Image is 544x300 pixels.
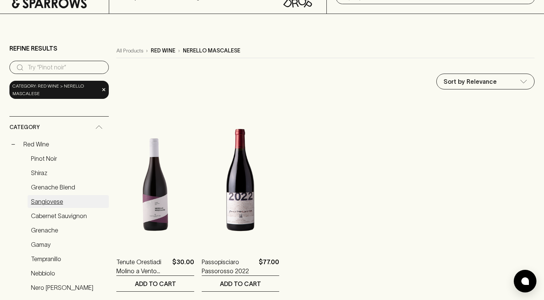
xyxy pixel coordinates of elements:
a: Nebbiolo [28,267,109,280]
a: Shiraz [28,166,109,179]
p: nerello mascalese [183,47,240,55]
p: red wine [151,47,175,55]
p: $77.00 [259,257,279,275]
img: Passopisciaro Passorosso 2022 [202,114,279,246]
a: Grenache Blend [28,181,109,194]
p: ADD TO CART [220,279,261,288]
div: Sort by Relevance [437,74,534,89]
p: Refine Results [9,44,57,53]
p: Sort by Relevance [444,77,497,86]
span: Category [9,123,40,132]
a: Sangiovese [28,195,109,208]
p: › [146,47,148,55]
button: ADD TO CART [202,276,279,291]
p: › [178,47,180,55]
a: Pinot Noir [28,152,109,165]
a: Cabernet Sauvignon [28,209,109,222]
p: ADD TO CART [135,279,176,288]
p: $30.00 [172,257,194,275]
div: Category [9,117,109,138]
a: Gamay [28,238,109,251]
span: Category: red wine > nerello mascalese [12,82,99,97]
a: Passopisciaro Passorosso 2022 [202,257,256,275]
img: Tenute Orestiadi Molino a Vento Nerello Mascalese 2022 [116,114,194,246]
span: × [102,86,106,94]
button: ADD TO CART [116,276,194,291]
a: Tenute Orestiadi Molino a Vento Nerello Mascalese 2022 [116,257,169,275]
a: Red Wine [20,138,109,151]
button: − [9,140,17,148]
input: Try “Pinot noir” [28,62,103,74]
a: All Products [116,47,143,55]
a: Grenache [28,224,109,237]
a: Nero [PERSON_NAME] [28,281,109,294]
img: bubble-icon [521,277,529,285]
a: Tempranillo [28,252,109,265]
